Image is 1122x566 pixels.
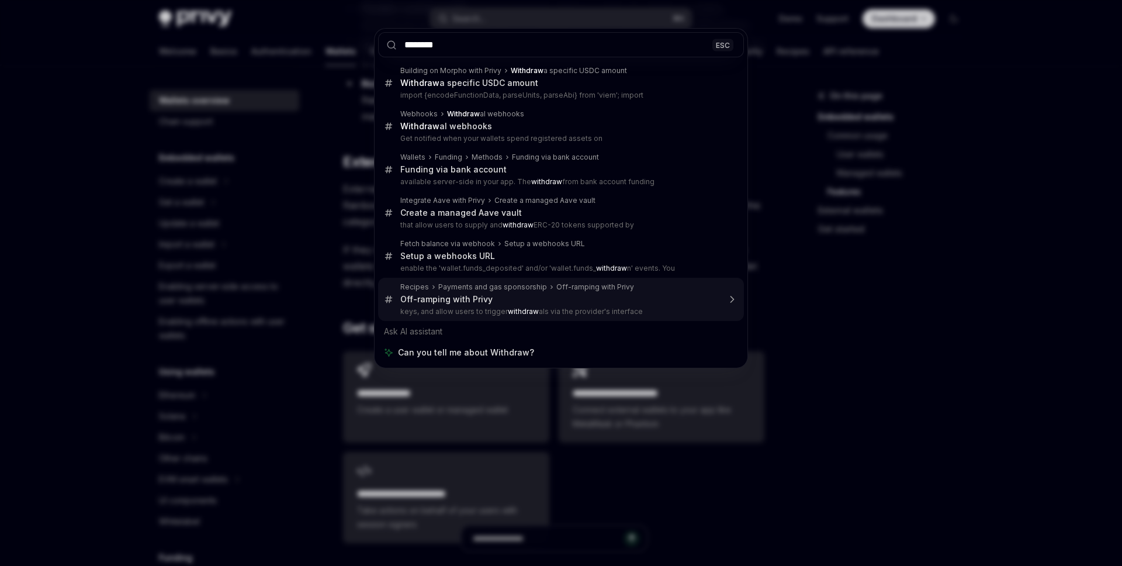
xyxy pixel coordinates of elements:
[400,177,719,187] p: available server-side in your app. The from bank account funding
[508,307,539,316] b: withdraw
[447,109,480,118] b: Withdraw
[400,220,719,230] p: that allow users to supply and ERC-20 tokens supported by
[531,177,562,186] b: withdraw
[400,251,495,261] div: Setup a webhooks URL
[400,121,492,132] div: al webhooks
[398,347,534,358] span: Can you tell me about Withdraw?
[472,153,503,162] div: Methods
[596,264,627,272] b: withdraw
[400,294,493,305] div: Off-ramping with Privy
[712,39,733,51] div: ESC
[511,66,627,75] div: a specific USDC amount
[400,208,522,218] div: Create a managed Aave vault
[400,264,719,273] p: enable the 'wallet.funds_deposited' and/or 'wallet.funds_ n' events. You
[400,196,485,205] div: Integrate Aave with Privy
[556,282,634,292] div: Off-ramping with Privy
[512,153,599,162] div: Funding via bank account
[511,66,543,75] b: Withdraw
[400,239,495,249] div: Fetch balance via webhook
[400,78,439,88] b: Withdraw
[400,121,439,131] b: Withdraw
[400,66,501,75] div: Building on Morpho with Privy
[400,78,538,88] div: a specific USDC amount
[447,109,524,119] div: al webhooks
[400,164,507,175] div: Funding via bank account
[378,321,744,342] div: Ask AI assistant
[400,109,438,119] div: Webhooks
[504,239,585,249] div: Setup a webhooks URL
[400,91,719,100] p: import {encodeFunctionData, parseUnits, parseAbi} from 'viem'; import
[400,134,719,143] p: Get notified when your wallets spend registered assets on
[435,153,462,162] div: Funding
[400,307,719,316] p: keys, and allow users to trigger als via the provider's interface
[438,282,547,292] div: Payments and gas sponsorship
[503,220,534,229] b: withdraw
[400,153,425,162] div: Wallets
[494,196,595,205] div: Create a managed Aave vault
[400,282,429,292] div: Recipes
